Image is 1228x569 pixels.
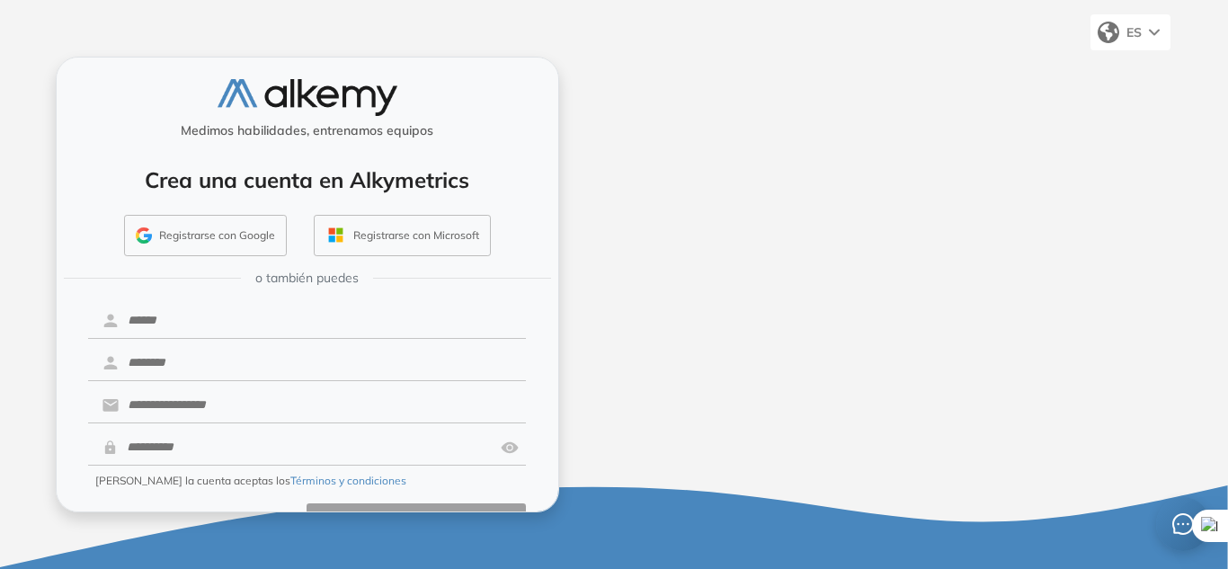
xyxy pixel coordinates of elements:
img: world [1098,22,1119,43]
h5: Medimos habilidades, entrenamos equipos [64,123,551,138]
img: arrow [1149,29,1160,36]
img: logo-alkemy [218,79,397,116]
span: message [1171,512,1195,536]
span: ES [1126,24,1142,40]
h4: Crea una cuenta en Alkymetrics [80,167,535,193]
img: GMAIL_ICON [136,227,152,244]
img: asd [501,431,519,465]
img: OUTLOOK_ICON [325,225,346,245]
span: [PERSON_NAME] la cuenta aceptas los [95,473,406,489]
button: Ya tengo cuenta [88,503,307,538]
button: Registrarse con Microsoft [314,215,491,256]
button: Crear cuenta [307,503,526,538]
button: Registrarse con Google [124,215,287,256]
span: o también puedes [255,269,359,288]
button: Términos y condiciones [290,473,406,489]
